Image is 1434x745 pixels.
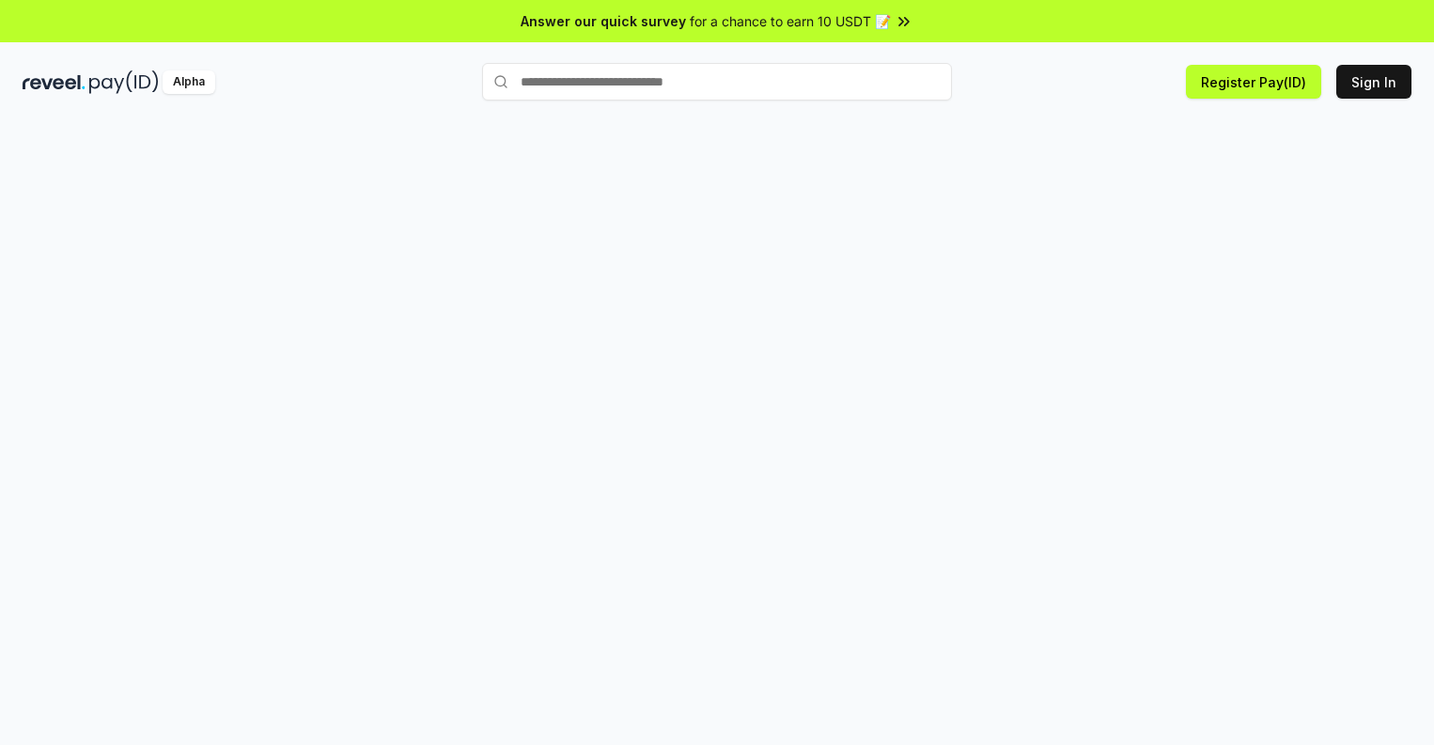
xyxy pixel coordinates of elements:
[163,70,215,94] div: Alpha
[89,70,159,94] img: pay_id
[23,70,86,94] img: reveel_dark
[521,11,686,31] span: Answer our quick survey
[1336,65,1411,99] button: Sign In
[690,11,891,31] span: for a chance to earn 10 USDT 📝
[1186,65,1321,99] button: Register Pay(ID)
